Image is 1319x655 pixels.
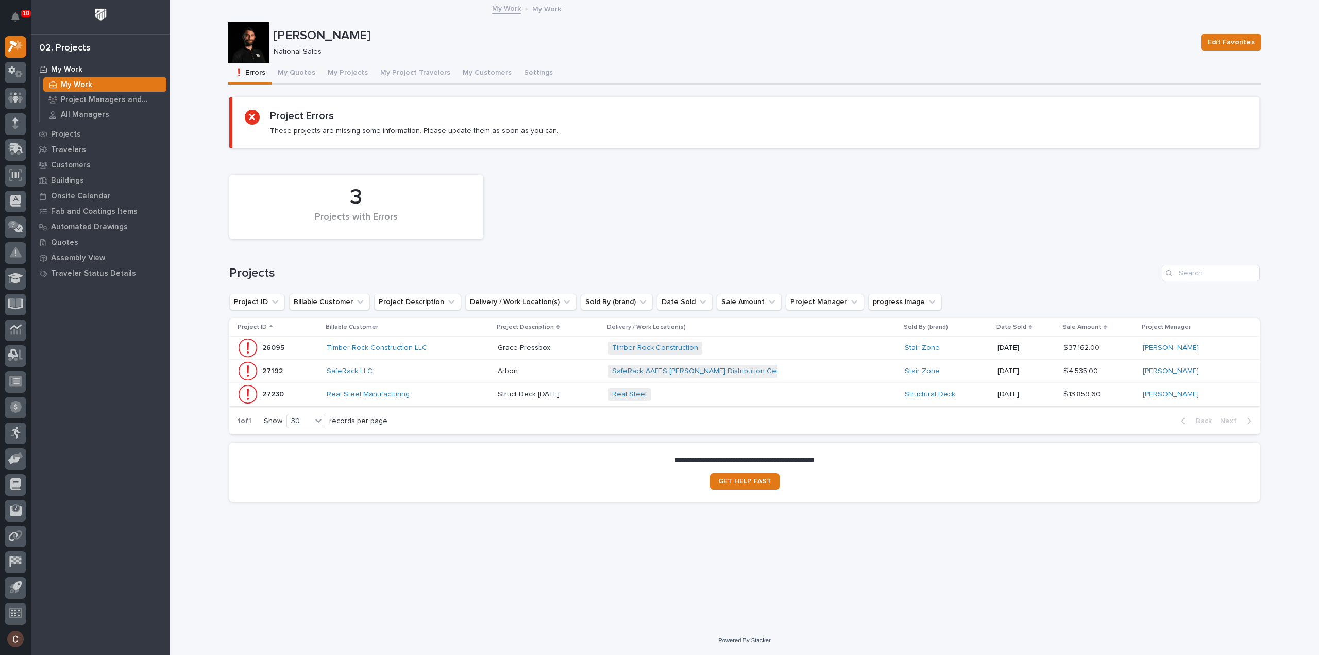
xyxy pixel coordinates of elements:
p: Project Manager [1142,322,1191,333]
a: Quotes [31,234,170,250]
p: Travelers [51,145,86,155]
button: My Projects [322,63,374,85]
p: $ 4,535.00 [1063,365,1100,376]
p: [DATE] [997,367,1055,376]
p: records per page [329,417,387,426]
p: Project ID [238,322,267,333]
p: Onsite Calendar [51,192,111,201]
p: [PERSON_NAME] [274,28,1193,43]
p: Delivery / Work Location(s) [607,322,686,333]
p: Assembly View [51,254,105,263]
button: progress image [868,294,942,310]
p: Sale Amount [1062,322,1101,333]
button: Sold By (brand) [581,294,653,310]
p: Quotes [51,238,78,247]
button: Date Sold [657,294,713,310]
a: All Managers [40,107,170,122]
p: Fab and Coatings Items [51,207,138,216]
p: [DATE] [997,390,1055,399]
a: Timber Rock Construction LLC [327,344,427,352]
button: Settings [518,63,559,85]
input: Search [1162,265,1260,281]
a: [PERSON_NAME] [1143,390,1199,399]
button: users-avatar [5,628,26,650]
p: Automated Drawings [51,223,128,232]
p: My Work [532,3,561,14]
p: 27192 [262,365,285,376]
button: My Project Travelers [374,63,456,85]
p: These projects are missing some information. Please update them as soon as you can. [270,126,559,136]
button: Edit Favorites [1201,34,1261,51]
p: [DATE] [997,344,1055,352]
p: Buildings [51,176,84,186]
button: My Quotes [272,63,322,85]
button: Next [1216,416,1260,426]
p: National Sales [274,47,1189,56]
h2: Project Errors [270,110,334,122]
span: Edit Favorites [1208,36,1255,48]
tr: 2723027230 Real Steel Manufacturing Struct Deck [DATE]Struct Deck [DATE] Real Steel Structural De... [229,383,1260,406]
a: Customers [31,157,170,173]
p: Sold By (brand) [904,322,948,333]
span: GET HELP FAST [718,478,771,485]
a: Buildings [31,173,170,188]
p: Project Description [497,322,554,333]
p: 10 [23,10,29,17]
a: Onsite Calendar [31,188,170,204]
p: All Managers [61,110,109,120]
p: My Work [61,80,92,90]
button: Notifications [5,6,26,28]
p: $ 13,859.60 [1063,388,1103,399]
a: Traveler Status Details [31,265,170,281]
button: Project ID [229,294,285,310]
p: Grace Pressbox [498,342,552,352]
a: Structural Deck [905,390,955,399]
tr: 2609526095 Timber Rock Construction LLC Grace PressboxGrace Pressbox Timber Rock Construction Sta... [229,337,1260,360]
div: Projects with Errors [247,212,466,233]
a: Automated Drawings [31,219,170,234]
a: My Work [40,77,170,92]
p: Billable Customer [326,322,378,333]
button: Back [1173,416,1216,426]
p: Show [264,417,282,426]
h1: Projects [229,266,1158,281]
p: 27230 [262,388,286,399]
p: Struct Deck [DATE] [498,388,562,399]
p: Date Sold [996,322,1026,333]
p: 1 of 1 [229,409,260,434]
img: Workspace Logo [91,5,110,24]
tr: 2719227192 SafeRack LLC ArbonArbon SafeRack AAFES [PERSON_NAME] Distribution Center Stair Zone [D... [229,360,1260,383]
a: Powered By Stacker [718,637,770,643]
span: Next [1220,416,1243,426]
a: Real Steel Manufacturing [327,390,410,399]
p: Customers [51,161,91,170]
a: My Work [31,61,170,77]
a: Travelers [31,142,170,157]
a: SafeRack LLC [327,367,373,376]
p: 26095 [262,342,286,352]
div: 3 [247,184,466,210]
a: Real Steel [612,390,647,399]
p: My Work [51,65,82,74]
p: Projects [51,130,81,139]
a: [PERSON_NAME] [1143,367,1199,376]
button: Project Description [374,294,461,310]
a: Fab and Coatings Items [31,204,170,219]
a: SafeRack AAFES [PERSON_NAME] Distribution Center [612,367,790,376]
button: ❗ Errors [228,63,272,85]
button: Sale Amount [717,294,782,310]
p: Project Managers and Engineers [61,95,162,105]
a: Stair Zone [905,367,940,376]
button: Project Manager [786,294,864,310]
a: Projects [31,126,170,142]
p: Traveler Status Details [51,269,136,278]
a: Project Managers and Engineers [40,92,170,107]
div: Notifications10 [13,12,26,29]
a: Timber Rock Construction [612,344,698,352]
div: 02. Projects [39,43,91,54]
a: [PERSON_NAME] [1143,344,1199,352]
button: Billable Customer [289,294,370,310]
a: GET HELP FAST [710,473,780,490]
p: Arbon [498,365,520,376]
